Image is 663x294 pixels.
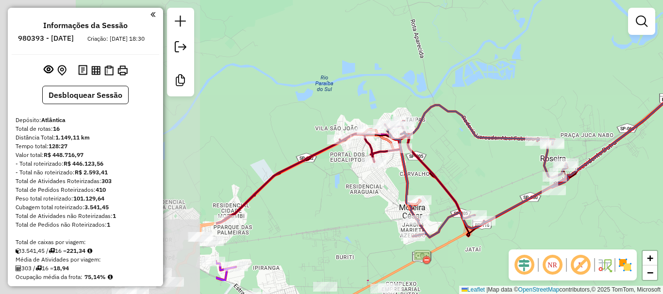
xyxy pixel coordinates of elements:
[16,142,155,151] div: Tempo total:
[108,274,113,280] em: Média calculada utilizando a maior ocupação (%Peso ou %Cubagem) de cada rota da sessão. Rotas cro...
[16,159,155,168] div: - Total roteirizado:
[55,134,90,141] strong: 1.149,11 km
[462,286,485,293] a: Leaflet
[87,248,92,254] i: Meta Caixas/viagem: 1,00 Diferença: 220,34
[84,273,106,280] strong: 75,14%
[35,265,42,271] i: Total de rotas
[55,63,68,78] button: Centralizar mapa no depósito ou ponto de apoio
[150,9,155,20] a: Clique aqui para minimizar o painel
[49,142,67,150] strong: 128:27
[43,21,128,30] h4: Informações da Sessão
[16,203,155,212] div: Cubagem total roteirizado:
[116,63,130,77] button: Imprimir Rotas
[16,265,21,271] i: Total de Atividades
[83,34,149,43] div: Criação: [DATE] 18:30
[113,212,116,219] strong: 1
[597,257,613,273] img: Fluxo de ruas
[41,116,66,124] strong: Atlântica
[541,253,564,277] span: Ocultar NR
[518,286,560,293] a: OpenStreetMap
[76,63,89,78] button: Logs desbloquear sessão
[16,194,155,203] div: Peso total roteirizado:
[643,251,657,265] a: Zoom in
[16,177,155,186] div: Total de Atividades Roteirizadas:
[647,266,653,279] span: −
[16,116,155,124] div: Depósito:
[53,125,60,132] strong: 16
[16,186,155,194] div: Total de Pedidos Roteirizados:
[18,34,74,43] h6: 980393 - [DATE]
[66,247,85,254] strong: 221,34
[49,248,55,254] i: Total de rotas
[643,265,657,280] a: Zoom out
[75,169,108,176] strong: R$ 2.593,41
[73,195,104,202] strong: 101.129,64
[89,63,102,77] button: Visualizar relatório de Roteirização
[107,221,110,228] strong: 1
[16,220,155,229] div: Total de Pedidos não Roteirizados:
[632,12,651,31] a: Exibir filtros
[16,151,155,159] div: Valor total:
[171,12,190,33] a: Nova sessão e pesquisa
[16,238,155,247] div: Total de caixas por viagem:
[569,253,592,277] span: Exibir rótulo
[459,286,663,294] div: Map data © contributors,© 2025 TomTom, Microsoft
[84,203,109,211] strong: 3.541,45
[486,286,488,293] span: |
[414,248,431,266] img: Pedágio Moreira/Pinda
[617,257,633,273] img: Exibir/Ocultar setores
[16,273,83,280] span: Ocupação média da frota:
[16,212,155,220] div: Total de Atividades não Roteirizadas:
[647,252,653,264] span: +
[16,168,155,177] div: - Total não roteirizado:
[513,253,536,277] span: Ocultar deslocamento
[101,177,112,185] strong: 303
[42,62,55,78] button: Exibir sessão original
[96,186,106,193] strong: 410
[16,247,155,255] div: 3.541,45 / 16 =
[16,264,155,273] div: 303 / 16 =
[102,63,116,77] button: Visualizar Romaneio
[64,160,103,167] strong: R$ 446.123,56
[53,264,69,272] strong: 18,94
[16,124,155,133] div: Total de rotas:
[16,248,21,254] i: Cubagem total roteirizado
[42,86,129,104] button: Desbloquear Sessão
[16,133,155,142] div: Distância Total:
[171,37,190,59] a: Exportar sessão
[171,71,190,93] a: Criar modelo
[16,255,155,264] div: Média de Atividades por viagem:
[44,151,83,158] strong: R$ 448.716,97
